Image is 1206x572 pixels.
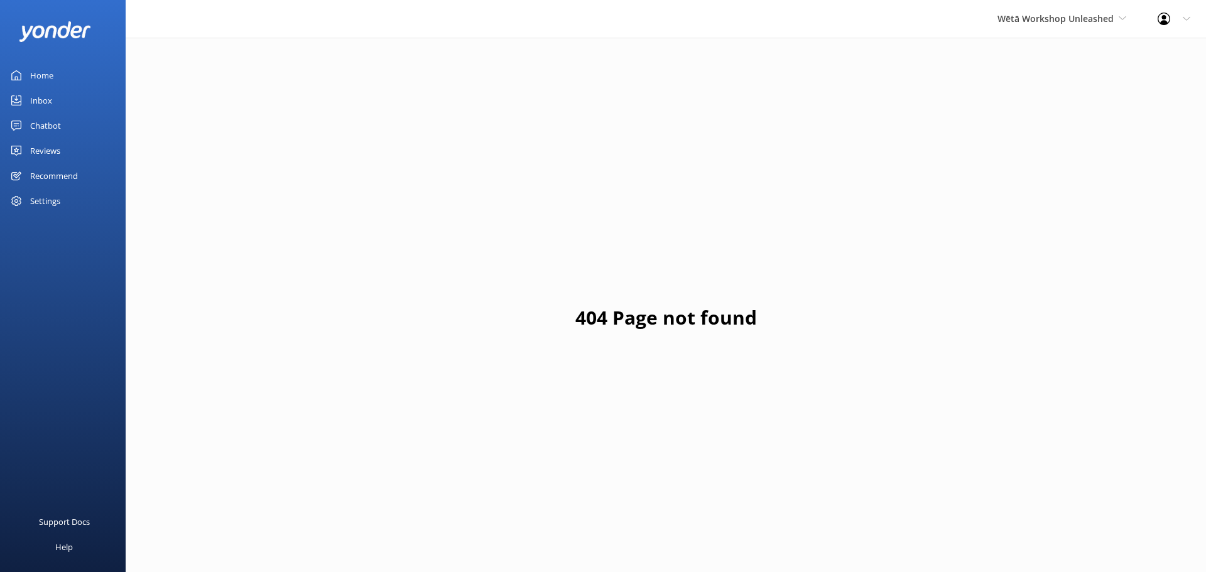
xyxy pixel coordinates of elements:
[30,113,61,138] div: Chatbot
[30,188,60,213] div: Settings
[19,21,91,42] img: yonder-white-logo.png
[997,13,1114,24] span: Wētā Workshop Unleashed
[575,303,757,333] h1: 404 Page not found
[30,138,60,163] div: Reviews
[30,63,53,88] div: Home
[39,509,90,534] div: Support Docs
[30,163,78,188] div: Recommend
[30,88,52,113] div: Inbox
[55,534,73,559] div: Help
